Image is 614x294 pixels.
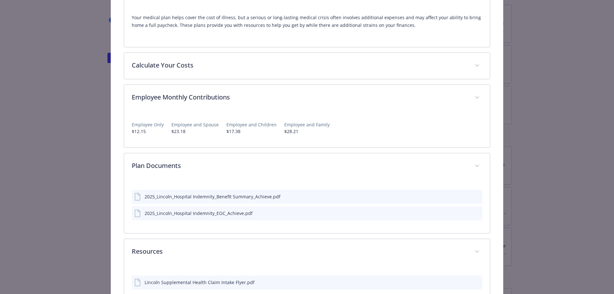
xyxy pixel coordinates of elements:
[124,153,490,179] div: Plan Documents
[284,128,330,135] p: $28.21
[145,279,255,286] div: Lincoln Supplemental Health Claim Intake Flyer.pdf
[132,128,164,135] p: $12.15
[474,193,480,200] button: preview file
[132,121,164,128] p: Employee Only
[464,210,469,217] button: download file
[464,193,469,200] button: download file
[474,279,480,286] button: preview file
[132,161,467,171] p: Plan Documents
[124,111,490,147] div: Employee Monthly Contributions
[132,14,483,29] p: Your medical plan helps cover the cost of illness, but a serious or long-lasting medical crisis o...
[124,239,490,265] div: Resources
[464,279,469,286] button: download file
[284,121,330,128] p: Employee and Family
[132,247,467,256] p: Resources
[124,9,490,47] div: Things to Consider
[145,193,280,200] div: 2025_Lincoln_Hospital Indemnity_Benefit Summary_Achieve.pdf
[124,53,490,79] div: Calculate Your Costs
[226,121,277,128] p: Employee and Children
[132,60,467,70] p: Calculate Your Costs
[474,210,480,217] button: preview file
[124,85,490,111] div: Employee Monthly Contributions
[226,128,277,135] p: $17.38
[145,210,253,217] div: 2025_Lincoln_Hospital Indemnity_EOC_Achieve.pdf
[171,128,219,135] p: $23.18
[132,92,467,102] p: Employee Monthly Contributions
[171,121,219,128] p: Employee and Spouse
[124,179,490,233] div: Plan Documents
